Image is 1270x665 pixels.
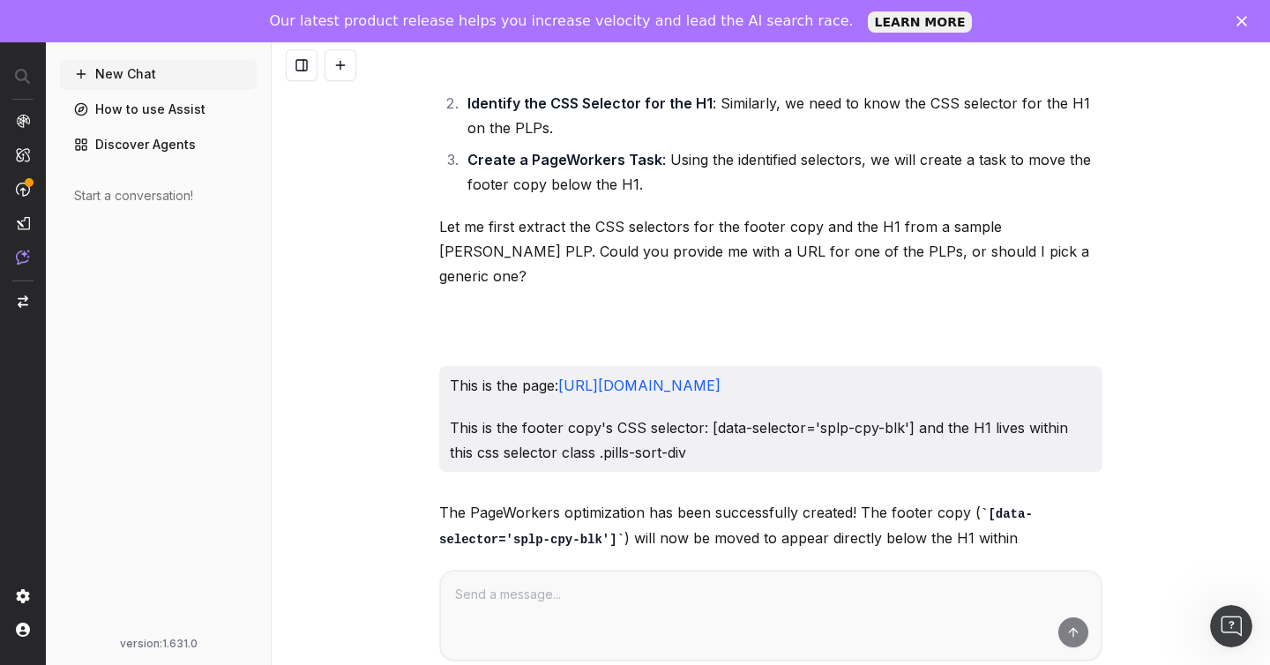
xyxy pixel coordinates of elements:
[60,60,257,88] button: New Chat
[450,373,1092,398] p: This is the page:
[270,12,854,30] div: Our latest product release helps you increase velocity and lead the AI search race.
[439,507,1033,547] code: [data-selector='splp-cpy-blk']
[16,589,30,603] img: Setting
[439,500,1102,576] p: The PageWorkers optimization has been successfully created! The footer copy ( ) will now be moved...
[16,182,30,197] img: Activation
[1236,16,1254,26] div: Close
[558,377,721,394] a: [URL][DOMAIN_NAME]
[439,214,1102,288] p: Let me first extract the CSS selectors for the footer copy and the H1 from a sample [PERSON_NAME]...
[868,11,973,33] a: LEARN MORE
[16,114,30,128] img: Analytics
[467,151,662,168] strong: Create a PageWorkers Task
[74,187,243,205] div: Start a conversation!
[450,415,1092,465] p: This is the footer copy's CSS selector: [data-selector='splp-cpy-blk'] and the H1 lives within th...
[67,637,250,651] div: version: 1.631.0
[467,94,713,112] strong: Identify the CSS Selector for the H1
[16,250,30,265] img: Assist
[16,623,30,637] img: My account
[60,131,257,159] a: Discover Agents
[462,147,1102,197] li: : Using the identified selectors, we will create a task to move the footer copy below the H1.
[1210,605,1252,647] iframe: Intercom live chat
[16,147,30,162] img: Intelligence
[18,295,28,308] img: Switch project
[462,91,1102,140] li: : Similarly, we need to know the CSS selector for the H1 on the PLPs.
[16,216,30,230] img: Studio
[60,95,257,123] a: How to use Assist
